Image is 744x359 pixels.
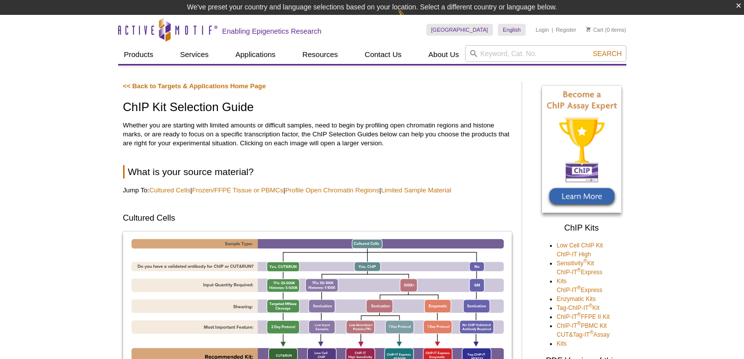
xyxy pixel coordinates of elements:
[577,312,581,317] sup: ®
[422,45,465,64] a: About Us
[174,45,215,64] a: Services
[557,268,612,286] a: ChIP-IT®Express Kits
[586,26,604,33] a: Cart
[590,330,593,335] sup: ®
[123,165,512,179] h2: What is your source material?
[536,26,549,33] a: Login
[577,267,581,273] sup: ®
[359,45,407,64] a: Contact Us
[123,212,512,224] h3: Cultured Cells
[590,49,624,58] button: Search
[584,258,587,264] sup: ®
[381,186,451,194] a: Limited Sample Material​
[498,24,526,36] a: English
[586,24,626,36] li: (0 items)
[285,186,379,194] a: Profile Open Chromatin Regions
[229,45,281,64] a: Applications
[192,186,283,194] a: Frozen/FFPE Tissue or PBMCs
[557,330,612,348] a: CUT&Tag-IT®Assay Kits
[398,7,424,31] img: Change Here
[118,45,159,64] a: Products
[296,45,344,64] a: Resources
[557,241,603,250] a: Low Cell ChIP Kit
[557,312,610,321] a: ChIP-IT®FFPE II Kit
[556,26,576,33] a: Register
[586,27,591,32] img: Your Cart
[123,186,512,195] p: Jump To: | | |
[426,24,493,36] a: [GEOGRAPHIC_DATA]
[149,186,191,194] a: Cultured Cells
[123,101,512,115] h1: ChIP Kit Selection Guide
[589,303,592,308] sup: ®
[123,82,266,90] a: << Back to Targets & Applications Home Page
[552,24,553,36] li: |
[542,223,621,234] h3: ChIP Kits
[577,321,581,326] sup: ®
[557,250,612,268] a: ChIP-IT High Sensitivity®Kit
[577,285,581,291] sup: ®
[557,286,612,303] a: ChIP-IT®Express Enzymatic Kits
[465,45,626,62] input: Keyword, Cat. No.
[222,27,322,36] h2: Enabling Epigenetics Research
[557,321,607,330] a: ChIP-IT®PBMC Kit
[542,86,621,210] img: Become a ChIP Assay Expert
[557,303,600,312] a: Tag-ChIP-IT®Kit
[593,50,621,58] span: Search
[123,121,512,148] p: Whether you are starting with limited amounts or difficult samples, need to begin by profiling op...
